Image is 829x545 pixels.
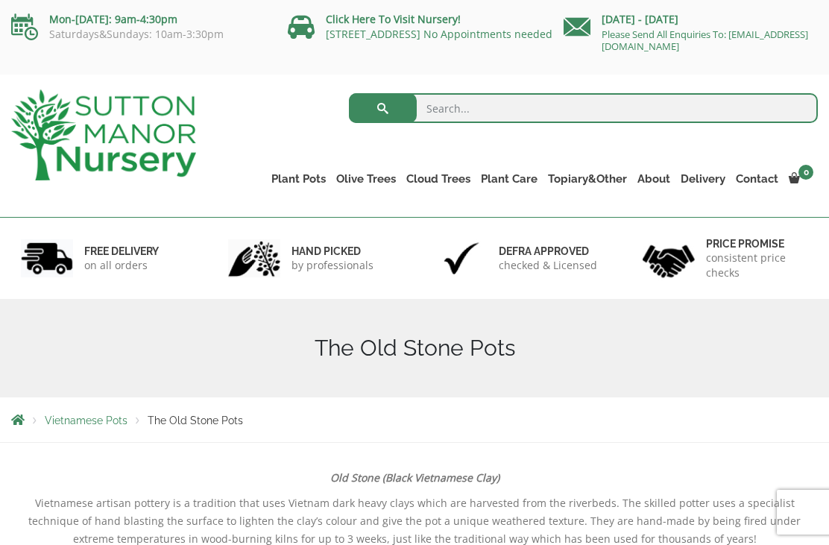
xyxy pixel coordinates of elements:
h6: FREE DELIVERY [84,245,159,258]
p: on all orders [84,258,159,273]
img: 2.jpg [228,239,280,277]
span: The Old Stone Pots [148,415,243,426]
h6: Defra approved [499,245,597,258]
h6: hand picked [291,245,373,258]
a: Olive Trees [331,168,401,189]
p: [DATE] - [DATE] [564,10,818,28]
p: Mon-[DATE]: 9am-4:30pm [11,10,265,28]
strong: Old Stone (Black Vietnamese Clay) [330,470,499,485]
input: Search... [349,93,818,123]
a: Plant Pots [266,168,331,189]
a: Click Here To Visit Nursery! [326,12,461,26]
nav: Breadcrumbs [11,414,818,426]
img: 4.jpg [643,236,695,281]
h6: Price promise [706,237,808,251]
a: Please Send All Enquiries To: [EMAIL_ADDRESS][DOMAIN_NAME] [602,28,808,53]
img: 3.jpg [435,239,488,277]
p: Saturdays&Sundays: 10am-3:30pm [11,28,265,40]
a: Delivery [675,168,731,189]
a: Plant Care [476,168,543,189]
a: Cloud Trees [401,168,476,189]
a: 0 [784,168,818,189]
p: checked & Licensed [499,258,597,273]
a: About [632,168,675,189]
h1: The Old Stone Pots [11,335,818,362]
span: 0 [798,165,813,180]
img: logo [11,89,196,180]
img: 1.jpg [21,239,73,277]
a: Topiary&Other [543,168,632,189]
a: Vietnamese Pots [45,415,127,426]
p: consistent price checks [706,251,808,280]
a: [STREET_ADDRESS] No Appointments needed [326,27,552,41]
p: by professionals [291,258,373,273]
a: Contact [731,168,784,189]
